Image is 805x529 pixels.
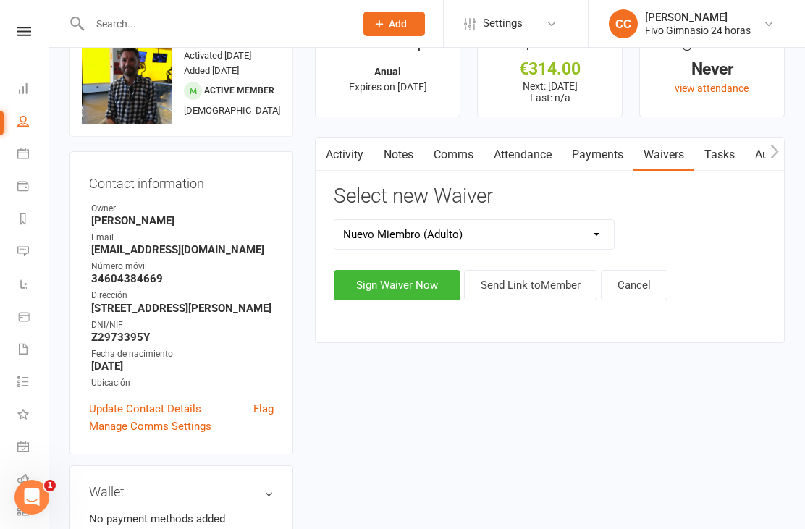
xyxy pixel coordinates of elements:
[374,66,401,77] strong: Anual
[464,270,597,300] button: Send Link toMember
[91,289,274,302] div: Dirección
[17,106,50,139] a: People
[601,270,667,300] button: Cancel
[184,50,251,61] time: Activated [DATE]
[91,243,274,256] strong: [EMAIL_ADDRESS][DOMAIN_NAME]
[184,65,239,76] time: Added [DATE]
[491,80,609,103] p: Next: [DATE] Last: n/a
[483,7,523,40] span: Settings
[204,85,274,96] span: Active member
[349,81,427,93] span: Expires on [DATE]
[645,11,751,24] div: [PERSON_NAME]
[609,9,638,38] div: CC
[645,24,751,37] div: Fivo Gimnasio 24 horas
[91,272,274,285] strong: 34604384669
[653,62,771,77] div: Never
[91,302,274,315] strong: [STREET_ADDRESS][PERSON_NAME]
[85,14,345,34] input: Search...
[91,318,274,332] div: DNI/NIF
[91,231,274,245] div: Email
[91,214,274,227] strong: [PERSON_NAME]
[334,270,460,300] button: Sign Waiver Now
[345,35,430,62] div: Memberships
[524,35,576,62] div: $ Balance
[89,400,201,418] a: Update Contact Details
[389,18,407,30] span: Add
[91,331,274,344] strong: Z2973395Y
[17,432,50,465] a: General attendance kiosk mode
[91,376,274,390] div: Ubicación
[682,35,742,62] div: Last visit
[694,138,745,172] a: Tasks
[91,202,274,216] div: Owner
[184,105,280,116] span: [DEMOGRAPHIC_DATA]
[91,347,274,361] div: Fecha de nacimiento
[316,138,374,172] a: Activity
[89,171,274,191] h3: Contact information
[334,185,766,208] h3: Select new Waiver
[89,485,274,499] h3: Wallet
[675,82,749,94] a: view attendance
[14,480,49,515] iframe: Intercom live chat
[363,12,425,36] button: Add
[253,400,274,418] a: Flag
[484,138,562,172] a: Attendance
[17,139,50,172] a: Calendar
[17,302,50,334] a: Product Sales
[17,204,50,237] a: Reports
[633,138,694,172] a: Waivers
[17,172,50,204] a: Payments
[491,62,609,77] div: €314.00
[345,38,355,52] i: ✓
[44,480,56,491] span: 1
[423,138,484,172] a: Comms
[82,34,172,124] img: image1754993019.png
[562,138,633,172] a: Payments
[91,260,274,274] div: Número móvil
[91,360,274,373] strong: [DATE]
[17,399,50,432] a: What's New
[17,74,50,106] a: Dashboard
[17,465,50,497] a: Roll call kiosk mode
[374,138,423,172] a: Notes
[89,510,274,528] li: No payment methods added
[89,418,211,435] a: Manage Comms Settings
